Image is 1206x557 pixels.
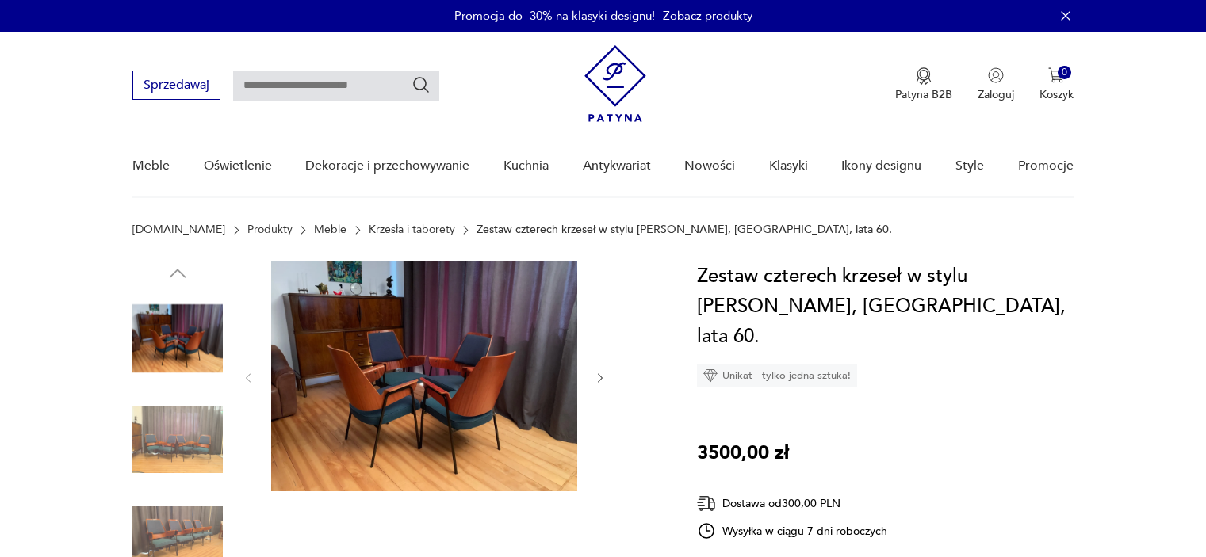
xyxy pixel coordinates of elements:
[132,135,170,196] a: Meble
[697,494,716,513] img: Ikona dostawy
[314,223,346,236] a: Meble
[697,261,1074,352] h1: Zestaw czterech krzeseł w stylu [PERSON_NAME], [GEOGRAPHIC_DATA], lata 60.
[697,494,887,513] div: Dostawa od 300,00 PLN
[663,8,752,24] a: Zobacz produkty
[697,521,887,540] div: Wysyłka w ciągu 7 dni roboczych
[1039,87,1074,102] p: Koszyk
[703,368,718,383] img: Ikona diamentu
[978,87,1014,102] p: Zaloguj
[477,223,892,236] p: Zestaw czterech krzeseł w stylu [PERSON_NAME], [GEOGRAPHIC_DATA], lata 60.
[978,67,1014,102] button: Zaloguj
[247,223,293,236] a: Produkty
[1039,67,1074,102] button: 0Koszyk
[1048,67,1064,83] img: Ikona koszyka
[583,135,651,196] a: Antykwariat
[503,135,549,196] a: Kuchnia
[584,45,646,122] img: Patyna - sklep z meblami i dekoracjami vintage
[132,223,225,236] a: [DOMAIN_NAME]
[132,293,223,383] img: Zdjęcie produktu Zestaw czterech krzeseł w stylu Hanno Von Gustedta, Austria, lata 60.
[697,438,789,468] p: 3500,00 zł
[369,223,455,236] a: Krzesła i taborety
[955,135,984,196] a: Style
[271,261,577,491] img: Zdjęcie produktu Zestaw czterech krzeseł w stylu Hanno Von Gustedta, Austria, lata 60.
[132,71,220,100] button: Sprzedawaj
[769,135,808,196] a: Klasyki
[841,135,921,196] a: Ikony designu
[204,135,272,196] a: Oświetlenie
[454,8,655,24] p: Promocja do -30% na klasyki designu!
[1018,135,1074,196] a: Promocje
[697,364,857,387] div: Unikat - tylko jedna sztuka!
[412,75,431,94] button: Szukaj
[916,67,932,85] img: Ikona medalu
[895,67,952,102] button: Patyna B2B
[988,67,1004,83] img: Ikonka użytkownika
[895,67,952,102] a: Ikona medaluPatyna B2B
[1058,66,1071,79] div: 0
[305,135,469,196] a: Dekoracje i przechowywanie
[132,81,220,92] a: Sprzedawaj
[895,87,952,102] p: Patyna B2B
[132,395,223,485] img: Zdjęcie produktu Zestaw czterech krzeseł w stylu Hanno Von Gustedta, Austria, lata 60.
[684,135,735,196] a: Nowości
